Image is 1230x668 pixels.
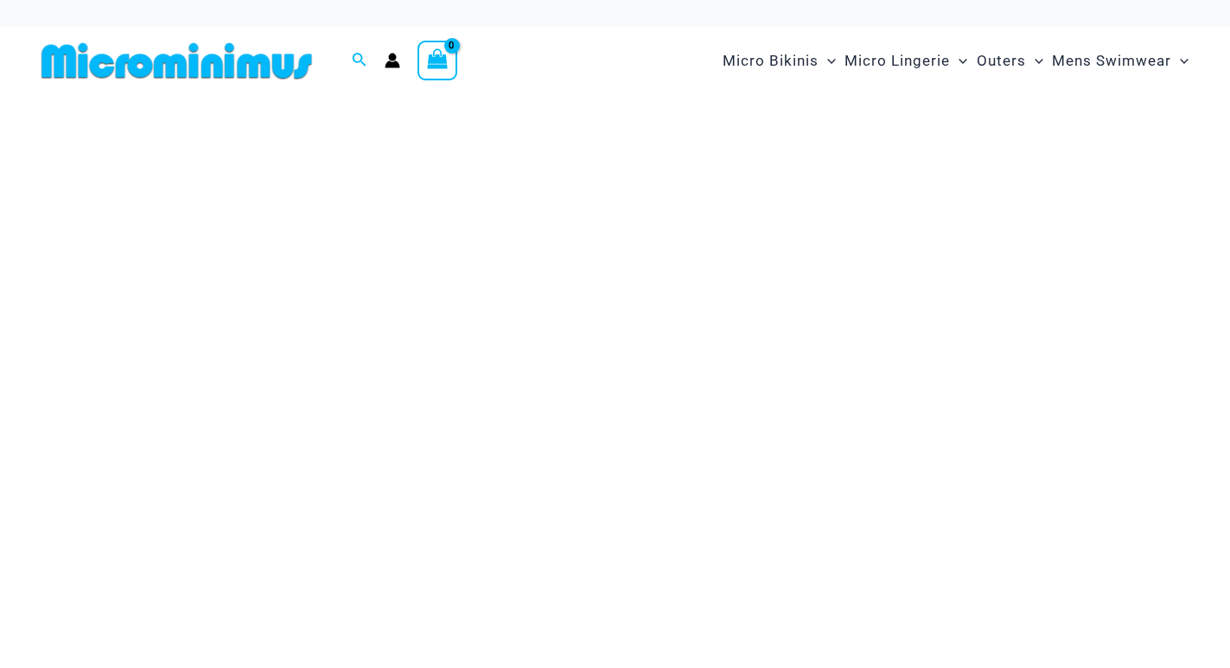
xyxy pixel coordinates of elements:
[1026,39,1043,83] span: Menu Toggle
[35,41,319,80] img: MM SHOP LOGO FLAT
[1171,39,1189,83] span: Menu Toggle
[385,53,400,68] a: Account icon link
[716,32,1195,90] nav: Site Navigation
[1052,39,1171,83] span: Mens Swimwear
[1048,35,1193,87] a: Mens SwimwearMenu ToggleMenu Toggle
[723,39,819,83] span: Micro Bikinis
[417,41,457,80] a: View Shopping Cart, empty
[972,35,1048,87] a: OutersMenu ToggleMenu Toggle
[718,35,840,87] a: Micro BikinisMenu ToggleMenu Toggle
[950,39,967,83] span: Menu Toggle
[819,39,836,83] span: Menu Toggle
[840,35,972,87] a: Micro LingerieMenu ToggleMenu Toggle
[977,39,1026,83] span: Outers
[844,39,950,83] span: Micro Lingerie
[352,50,367,72] a: Search icon link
